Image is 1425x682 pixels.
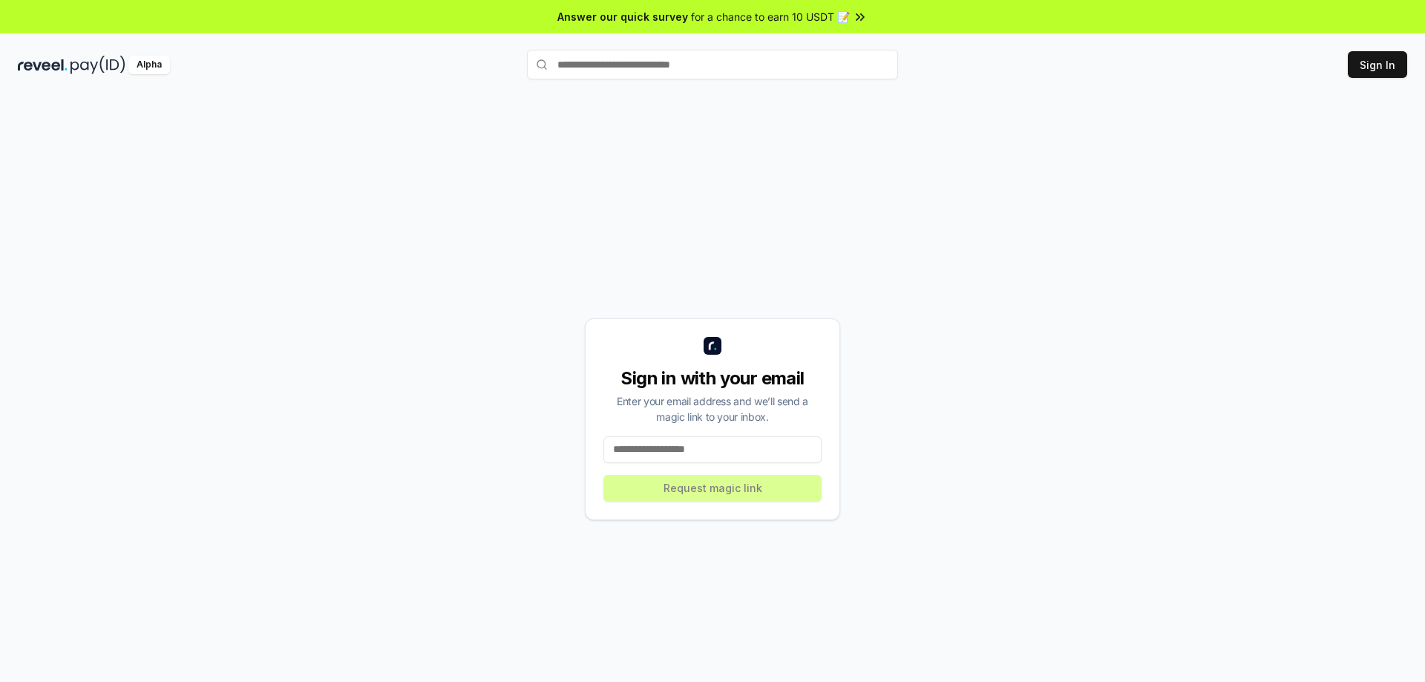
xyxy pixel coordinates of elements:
img: pay_id [71,56,125,74]
span: for a chance to earn 10 USDT 📝 [691,9,850,24]
button: Sign In [1348,51,1407,78]
span: Answer our quick survey [557,9,688,24]
div: Sign in with your email [603,367,822,390]
div: Alpha [128,56,170,74]
div: Enter your email address and we’ll send a magic link to your inbox. [603,393,822,424]
img: reveel_dark [18,56,68,74]
img: logo_small [704,337,721,355]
